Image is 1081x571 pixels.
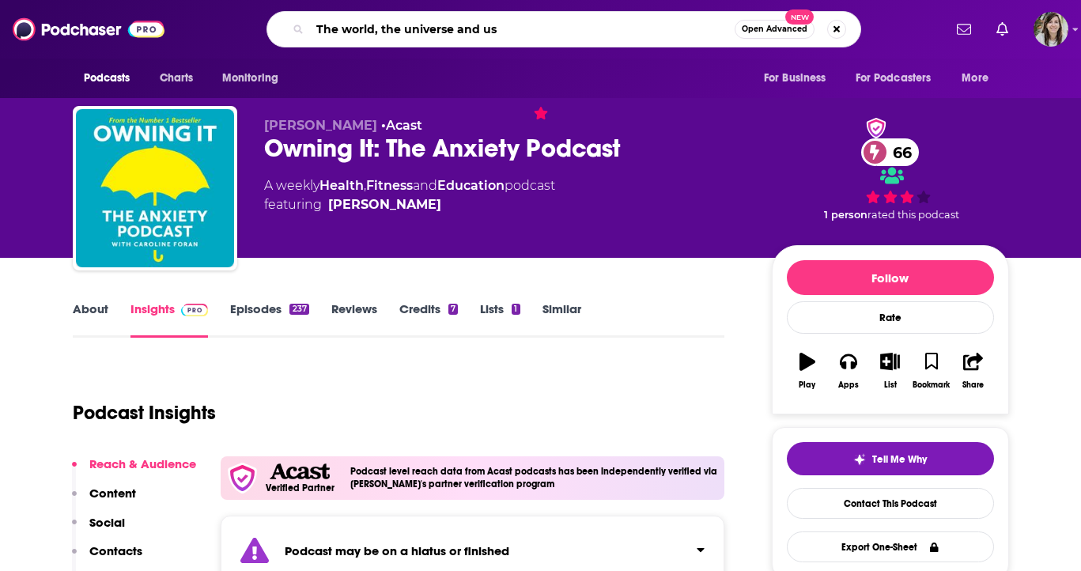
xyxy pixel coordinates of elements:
[89,543,142,558] p: Contacts
[990,16,1015,43] a: Show notifications dropdown
[787,301,994,334] div: Rate
[911,342,952,399] button: Bookmark
[399,301,458,338] a: Credits7
[285,543,509,558] strong: Podcast may be on a hiatus or finished
[952,342,993,399] button: Share
[787,260,994,295] button: Follow
[448,304,458,315] div: 7
[89,456,196,471] p: Reach & Audience
[413,178,437,193] span: and
[828,342,869,399] button: Apps
[772,118,1009,221] div: verified Badge66 1 personrated this podcast
[480,301,520,338] a: Lists1
[264,118,377,133] span: [PERSON_NAME]
[437,178,505,193] a: Education
[84,67,130,89] span: Podcasts
[328,195,441,214] a: Caroline Foran
[331,301,377,338] a: Reviews
[89,486,136,501] p: Content
[913,380,950,390] div: Bookmark
[222,67,278,89] span: Monitoring
[824,209,867,221] span: 1 person
[787,488,994,519] a: Contact This Podcast
[89,515,125,530] p: Social
[787,442,994,475] button: tell me why sparkleTell Me Why
[856,67,932,89] span: For Podcasters
[366,178,413,193] a: Fitness
[951,63,1008,93] button: open menu
[289,304,308,315] div: 237
[72,486,136,515] button: Content
[853,453,866,466] img: tell me why sparkle
[512,304,520,315] div: 1
[884,380,897,390] div: List
[787,342,828,399] button: Play
[227,463,258,493] img: verfied icon
[264,195,555,214] span: featuring
[1034,12,1068,47] img: User Profile
[266,483,335,493] h5: Verified Partner
[270,463,330,480] img: Acast
[869,342,910,399] button: List
[962,380,984,390] div: Share
[872,453,927,466] span: Tell Me Why
[264,176,555,214] div: A weekly podcast
[364,178,366,193] span: ,
[1034,12,1068,47] button: Show profile menu
[350,466,719,490] h4: Podcast level reach data from Acast podcasts has been independently verified via [PERSON_NAME]'s ...
[1034,12,1068,47] span: Logged in as devinandrade
[76,109,234,267] img: Owning It: The Anxiety Podcast
[230,301,308,338] a: Episodes237
[742,25,807,33] span: Open Advanced
[73,63,151,93] button: open menu
[962,67,988,89] span: More
[867,209,959,221] span: rated this podcast
[73,301,108,338] a: About
[72,456,196,486] button: Reach & Audience
[838,380,859,390] div: Apps
[266,11,861,47] div: Search podcasts, credits, & more...
[735,20,815,39] button: Open AdvancedNew
[845,63,954,93] button: open menu
[130,301,209,338] a: InsightsPodchaser Pro
[149,63,203,93] a: Charts
[753,63,846,93] button: open menu
[13,14,164,44] img: Podchaser - Follow, Share and Rate Podcasts
[310,17,735,42] input: Search podcasts, credits, & more...
[160,67,194,89] span: Charts
[799,380,815,390] div: Play
[319,178,364,193] a: Health
[787,531,994,562] button: Export One-Sheet
[181,304,209,316] img: Podchaser Pro
[72,515,125,544] button: Social
[73,401,216,425] h1: Podcast Insights
[951,16,977,43] a: Show notifications dropdown
[785,9,814,25] span: New
[542,301,581,338] a: Similar
[381,118,422,133] span: •
[211,63,299,93] button: open menu
[386,118,422,133] a: Acast
[764,67,826,89] span: For Business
